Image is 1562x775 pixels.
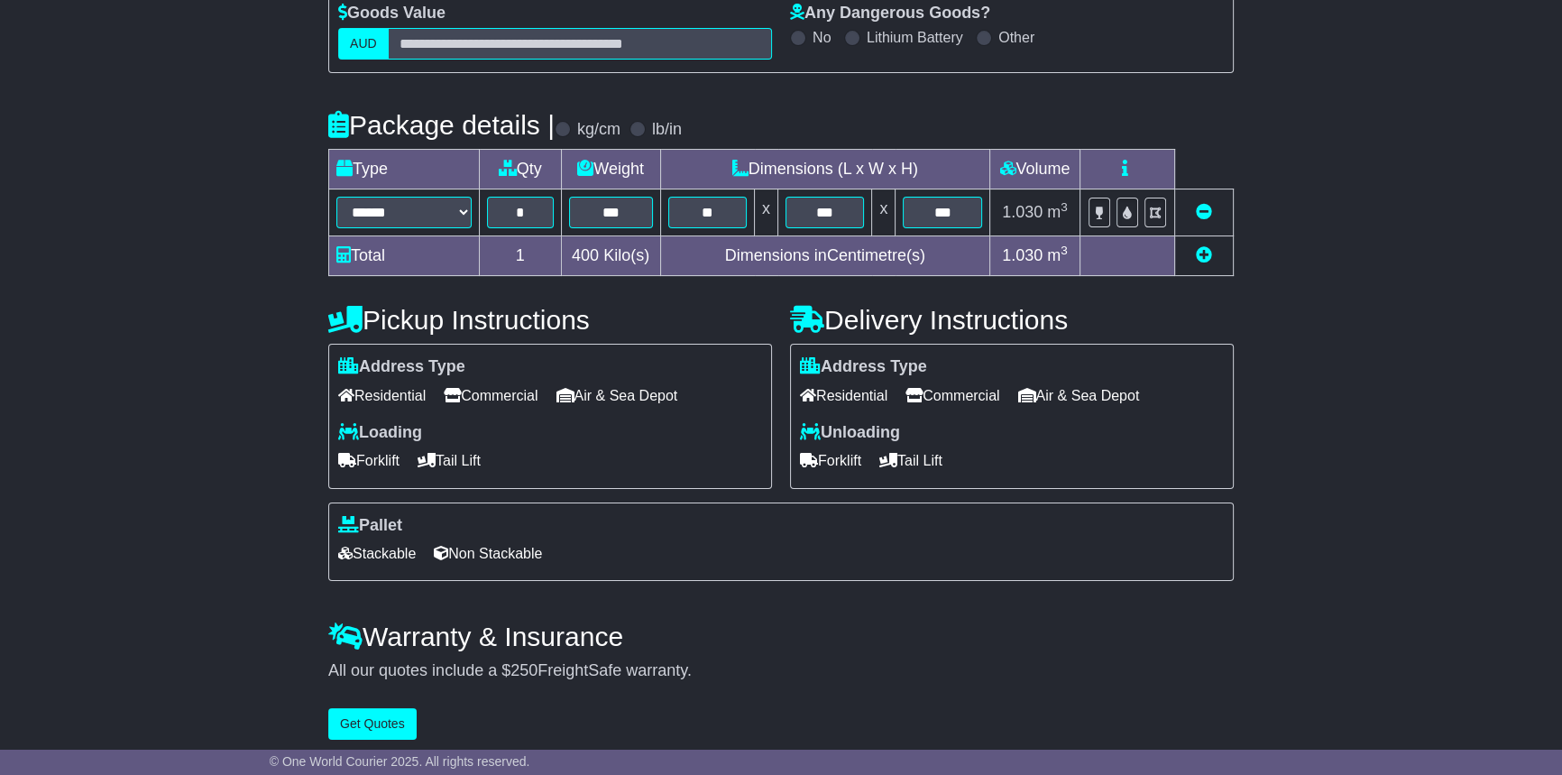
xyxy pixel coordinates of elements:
[338,4,446,23] label: Goods Value
[905,382,999,410] span: Commercial
[328,110,555,140] h4: Package details |
[561,236,660,276] td: Kilo(s)
[338,423,422,443] label: Loading
[577,120,620,140] label: kg/cm
[1061,200,1068,214] sup: 3
[510,661,538,679] span: 250
[338,382,426,410] span: Residential
[328,708,417,740] button: Get Quotes
[652,120,682,140] label: lb/in
[338,540,416,567] span: Stackable
[338,447,400,475] span: Forklift
[1018,382,1140,410] span: Air & Sea Depot
[1002,246,1043,264] span: 1.030
[1061,244,1068,257] sup: 3
[270,754,530,769] span: © One World Courier 2025. All rights reserved.
[1047,203,1068,221] span: m
[800,382,887,410] span: Residential
[755,189,778,236] td: x
[813,29,831,46] label: No
[867,29,963,46] label: Lithium Battery
[872,189,896,236] td: x
[1002,203,1043,221] span: 1.030
[480,236,562,276] td: 1
[444,382,538,410] span: Commercial
[328,661,1234,681] div: All our quotes include a $ FreightSafe warranty.
[338,516,402,536] label: Pallet
[556,382,678,410] span: Air & Sea Depot
[790,4,990,23] label: Any Dangerous Goods?
[338,28,389,60] label: AUD
[434,540,542,567] span: Non Stackable
[790,305,1234,335] h4: Delivery Instructions
[989,150,1080,189] td: Volume
[800,357,927,377] label: Address Type
[338,357,465,377] label: Address Type
[328,305,772,335] h4: Pickup Instructions
[998,29,1034,46] label: Other
[1196,246,1212,264] a: Add new item
[800,447,861,475] span: Forklift
[572,246,599,264] span: 400
[1196,203,1212,221] a: Remove this item
[660,236,989,276] td: Dimensions in Centimetre(s)
[1047,246,1068,264] span: m
[418,447,481,475] span: Tail Lift
[561,150,660,189] td: Weight
[329,236,480,276] td: Total
[879,447,942,475] span: Tail Lift
[800,423,900,443] label: Unloading
[328,622,1234,651] h4: Warranty & Insurance
[329,150,480,189] td: Type
[660,150,989,189] td: Dimensions (L x W x H)
[480,150,562,189] td: Qty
